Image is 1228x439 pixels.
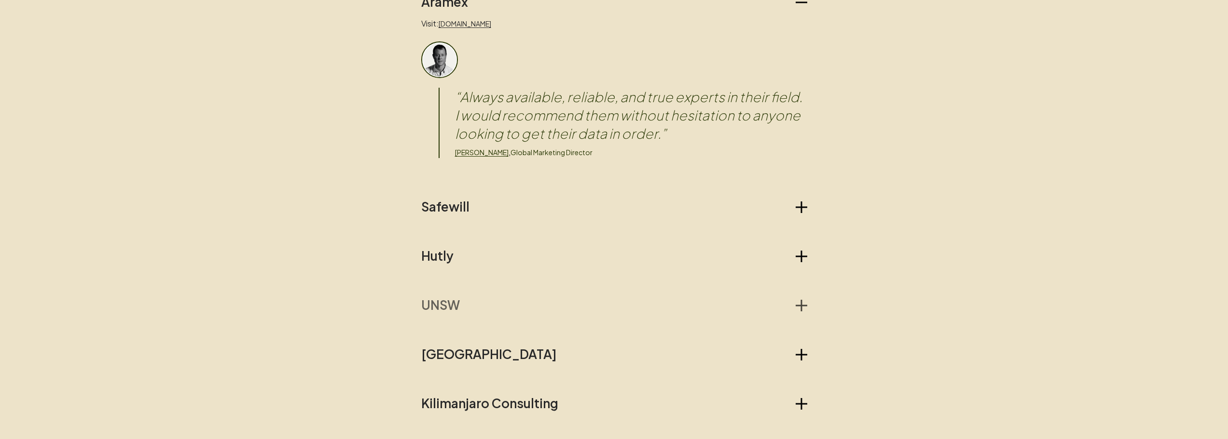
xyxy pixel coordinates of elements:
[455,148,509,157] a: [PERSON_NAME]
[421,346,807,362] button: [GEOGRAPHIC_DATA]
[455,146,807,158] div: ,
[421,199,807,214] button: Safewill
[421,248,807,264] button: Hutly
[421,199,469,214] h2: Safewill
[421,248,454,264] h2: Hutly
[421,396,807,411] button: Kilimanjaro Consulting
[421,297,460,313] h2: UNSW
[421,396,558,411] h2: Kilimanjaro Consulting
[421,17,807,30] p: Visit:
[439,19,491,28] a: [DOMAIN_NAME]
[511,147,593,158] p: Global Marketing Director
[421,10,807,158] div: Aramex
[455,88,807,143] blockquote: “ Always available, reliable, and true experts in their field. I would recommend them without hes...
[421,41,458,78] img: Client headshot
[421,297,807,313] button: UNSW
[421,346,557,362] h2: [GEOGRAPHIC_DATA]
